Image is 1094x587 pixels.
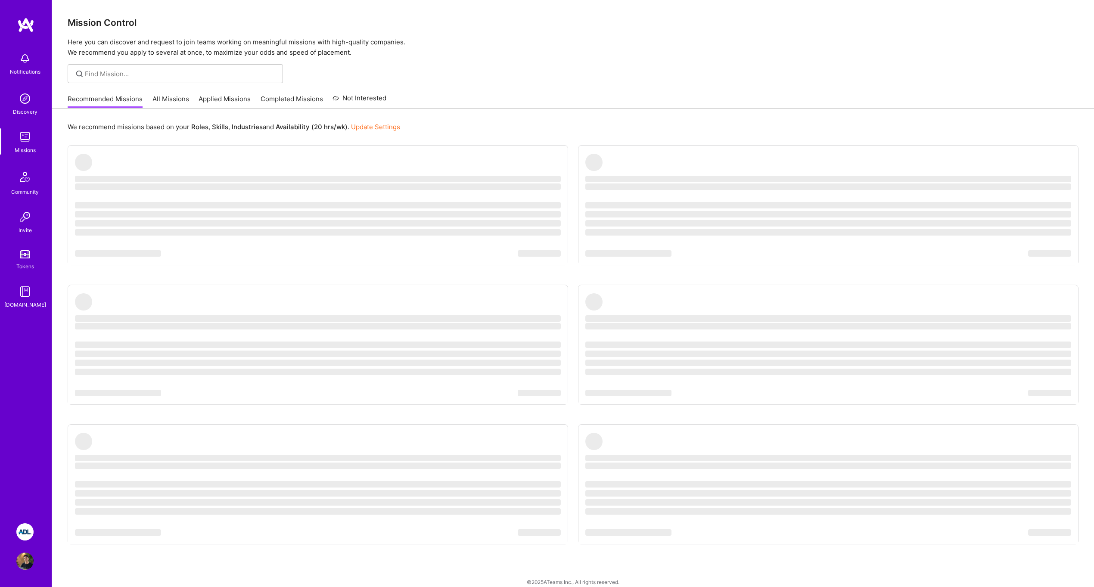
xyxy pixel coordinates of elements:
img: User Avatar [16,553,34,570]
img: Invite [16,208,34,226]
b: Skills [212,123,228,131]
div: Missions [15,146,36,155]
a: User Avatar [14,553,36,570]
div: [DOMAIN_NAME] [4,300,46,309]
b: Roles [191,123,208,131]
img: discovery [16,90,34,107]
div: Notifications [10,67,40,76]
p: We recommend missions based on your , , and . [68,122,400,131]
div: Discovery [13,107,37,116]
div: Invite [19,226,32,235]
img: Community [15,167,35,187]
a: ADL: Technology Modernization Sprint 1 [14,523,36,540]
img: teamwork [16,128,34,146]
img: bell [16,50,34,67]
div: Tokens [16,262,34,271]
a: Recommended Missions [68,94,143,109]
h3: Mission Control [68,17,1078,28]
img: guide book [16,283,34,300]
p: Here you can discover and request to join teams working on meaningful missions with high-quality ... [68,37,1078,58]
b: Availability (20 hrs/wk) [276,123,348,131]
a: All Missions [152,94,189,109]
input: Find Mission... [85,69,277,78]
a: Not Interested [333,93,386,109]
img: tokens [20,250,30,258]
b: Industries [232,123,263,131]
img: logo [17,17,34,33]
i: icon SearchGrey [75,69,84,79]
a: Completed Missions [261,94,323,109]
a: Applied Missions [199,94,251,109]
a: Update Settings [351,123,400,131]
img: ADL: Technology Modernization Sprint 1 [16,523,34,540]
div: Community [11,187,39,196]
